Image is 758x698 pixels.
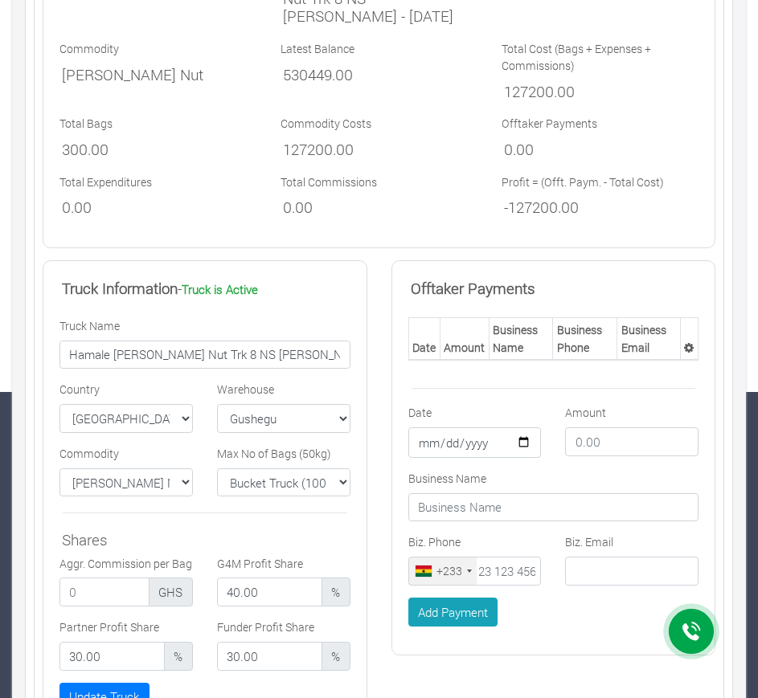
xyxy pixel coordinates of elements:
[182,281,258,297] b: Truck is Active
[59,642,165,671] input: 0
[440,317,489,360] th: Amount
[408,470,486,487] label: Business Name
[283,198,475,217] h5: 0.00
[504,141,696,159] h5: 0.00
[59,173,152,190] label: Total Expenditures
[59,555,192,572] label: Aggr. Commission per Bag
[62,531,348,549] h5: Shares
[59,578,150,606] input: 0
[62,141,254,159] h5: 300.00
[408,598,498,627] button: Add Payment
[283,66,475,84] h5: 530449.00
[217,445,331,462] label: Max No of Bags (50kg)
[217,642,322,671] input: 0
[164,642,193,671] span: %
[59,317,120,334] label: Truck Name
[322,642,350,671] span: %
[217,381,274,398] label: Warehouse
[217,618,314,635] label: Funder Profit Share
[281,173,377,190] label: Total Commissions
[281,40,354,57] label: Latest Balance
[59,341,350,369] input: Enter Truck Name
[59,381,100,398] label: Country
[504,198,696,217] h5: -127200.00
[59,115,113,132] label: Total Bags
[617,317,681,360] th: Business Email
[553,317,617,360] th: Business Phone
[59,40,119,57] label: Commodity
[411,278,535,298] b: Offtaker Payments
[502,115,597,132] label: Offtaker Payments
[409,557,477,585] div: Ghana (Gaana): +233
[565,404,606,421] label: Amount
[408,317,440,360] th: Date
[62,280,348,298] h5: -
[502,40,699,74] label: Total Cost (Bags + Expenses + Commissions)
[149,578,193,606] span: GHS
[408,533,461,550] label: Biz. Phone
[281,115,371,132] label: Commodity Costs
[62,198,254,217] h5: 0.00
[217,555,303,572] label: G4M Profit Share
[565,427,699,456] input: 0.00
[408,493,699,522] input: Business Name
[408,557,542,586] input: 23 123 4567
[436,562,462,579] div: +233
[408,404,432,421] label: Date
[217,578,322,606] input: 0
[59,445,119,462] label: Commodity
[489,317,553,360] th: Business Name
[322,578,350,606] span: %
[283,141,475,159] h5: 127200.00
[62,66,254,84] h5: [PERSON_NAME] Nut
[504,83,696,101] h5: 127200.00
[408,427,542,458] input: Date
[59,618,159,635] label: Partner Profit Share
[502,173,664,190] label: Profit = (Offt. Paym. - Total Cost)
[62,278,178,298] b: Truck Information
[565,533,613,550] label: Biz. Email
